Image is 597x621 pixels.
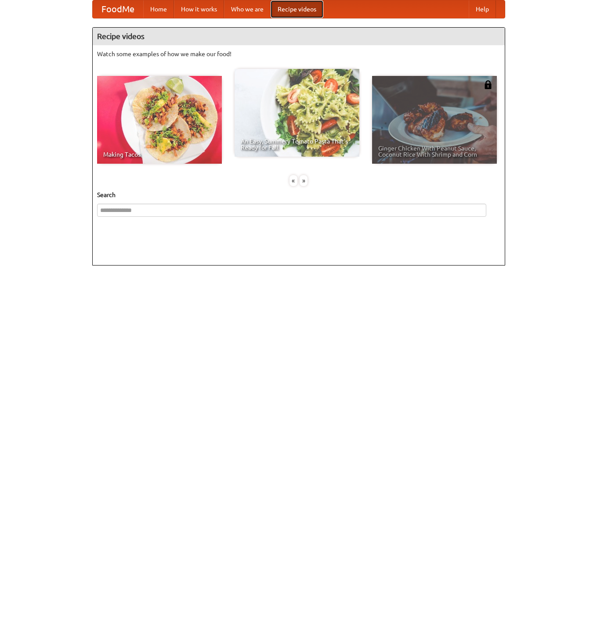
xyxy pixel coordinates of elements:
a: Who we are [224,0,271,18]
span: Making Tacos [103,151,216,158]
a: FoodMe [93,0,143,18]
a: Recipe videos [271,0,323,18]
a: Help [469,0,496,18]
img: 483408.png [484,80,492,89]
span: An Easy, Summery Tomato Pasta That's Ready for Fall [241,138,353,151]
div: « [289,175,297,186]
p: Watch some examples of how we make our food! [97,50,500,58]
a: How it works [174,0,224,18]
h5: Search [97,190,500,199]
a: Making Tacos [97,76,222,164]
h4: Recipe videos [93,28,505,45]
a: Home [143,0,174,18]
a: An Easy, Summery Tomato Pasta That's Ready for Fall [235,69,359,157]
div: » [300,175,308,186]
